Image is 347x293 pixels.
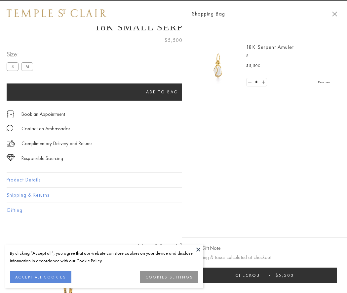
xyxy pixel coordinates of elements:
h3: You May Also Like [17,242,330,252]
button: Shipping & Returns [7,188,340,203]
p: Complimentary Delivery and Returns [21,140,92,148]
span: Shopping Bag [192,10,225,18]
div: Responsible Sourcing [21,154,63,163]
button: COOKIES SETTINGS [140,271,198,283]
label: M [21,62,33,71]
button: Checkout $5,500 [192,268,337,283]
span: $5,500 [276,273,294,278]
button: Product Details [7,173,340,187]
img: icon_appointment.svg [7,111,15,118]
img: MessageIcon-01_2.svg [7,125,13,131]
div: By clicking “Accept all”, you agree that our website can store cookies on your device and disclos... [10,249,198,265]
span: Size: [7,49,36,60]
span: Add to bag [146,89,178,95]
img: icon_sourcing.svg [7,154,15,161]
a: Set quantity to 2 [260,78,266,86]
a: Book an Appointment [21,111,65,118]
a: 18K Serpent Amulet [246,44,294,50]
h1: 18K Small Serpent Amulet [7,21,340,33]
button: Add Gift Note [192,244,220,252]
a: Set quantity to 0 [247,78,253,86]
button: Gifting [7,203,340,218]
span: $5,500 [246,63,261,69]
div: Contact an Ambassador [21,125,70,133]
span: Checkout [235,273,263,278]
a: Remove [318,79,330,86]
img: icon_delivery.svg [7,140,15,148]
label: S [7,62,19,71]
button: ACCEPT ALL COOKIES [10,271,71,283]
img: P51836-E11SERPPV [198,46,238,86]
p: S [246,53,330,59]
img: Temple St. Clair [7,9,106,17]
span: $5,500 [165,36,182,45]
button: Close Shopping Bag [332,12,337,16]
p: Shipping & taxes calculated at checkout [192,253,337,262]
button: Add to bag [7,83,318,101]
